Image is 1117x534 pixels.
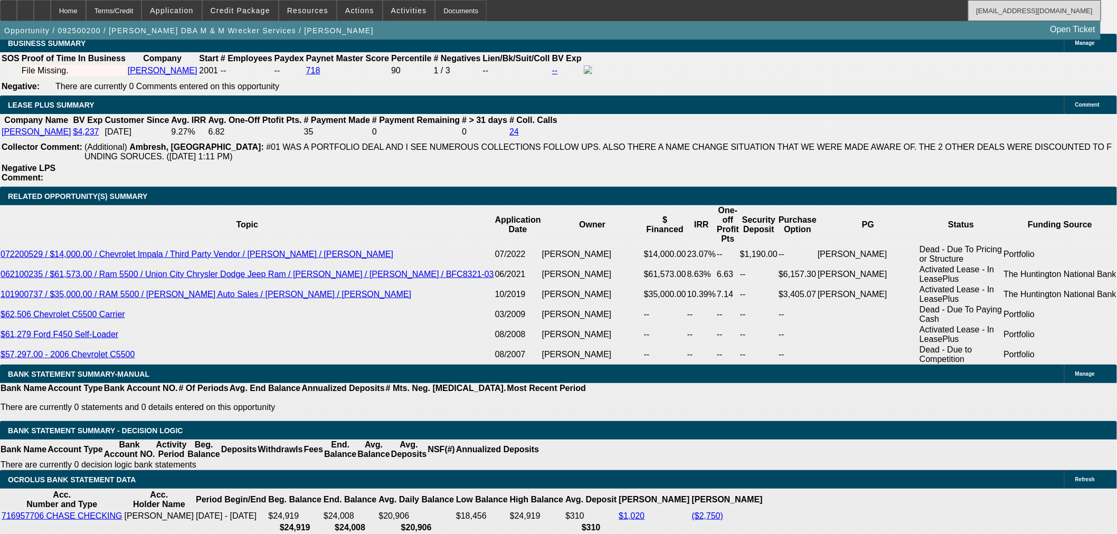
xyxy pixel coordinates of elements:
div: 90 [391,66,431,75]
a: $61,279 Ford F450 Self-Loader [1,330,118,339]
td: -- [740,304,778,325]
td: -- [716,345,740,365]
td: -- [740,345,778,365]
td: -- [778,325,817,345]
th: Beg. Balance [268,490,322,510]
td: $3,405.07 [778,284,817,304]
td: 23.07% [687,244,716,264]
td: $310 [565,511,617,521]
td: Portfolio [1004,304,1117,325]
th: One-off Profit Pts [716,205,740,244]
td: 0 [372,127,460,137]
td: 2001 [198,65,219,77]
td: -- [716,325,740,345]
th: Withdrawls [257,440,303,460]
td: [PERSON_NAME] [817,284,919,304]
th: Bank Account NO. [103,440,156,460]
span: Resources [287,6,328,15]
th: SOS [1,53,20,64]
td: [PERSON_NAME] [542,325,643,345]
th: $24,008 [323,522,377,533]
td: 0 [461,127,508,137]
b: Negative LPS Comment: [2,164,55,182]
th: $ Financed [643,205,687,244]
span: Activities [391,6,427,15]
span: -- [221,66,226,75]
b: BV Exp [73,116,103,125]
b: # Coll. Calls [509,116,557,125]
td: -- [740,325,778,345]
td: [PERSON_NAME] [542,244,643,264]
td: Portfolio [1004,325,1117,345]
td: 6.82 [208,127,302,137]
td: $18,456 [456,511,508,521]
td: 10/2019 [495,284,542,304]
th: Purchase Option [778,205,817,244]
th: Account Type [47,440,103,460]
th: Deposits [221,440,258,460]
th: Account Type [47,383,103,394]
a: $57,297.00 - 2006 Chevrolet C5500 [1,350,135,359]
td: The Huntington National Bank [1004,264,1117,284]
td: [PERSON_NAME] [124,511,195,521]
b: Start [199,54,218,63]
a: ($2,750) [692,511,724,520]
button: Actions [337,1,382,21]
b: # Payment Remaining [372,116,460,125]
th: Avg. Deposits [391,440,428,460]
span: Manage [1075,40,1095,46]
th: Acc. Holder Name [124,490,195,510]
a: 101900737 / $35,000.00 / RAM 5500 / [PERSON_NAME] Auto Sales / [PERSON_NAME] / [PERSON_NAME] [1,290,411,299]
th: $310 [565,522,617,533]
td: -- [740,284,778,304]
td: $6,157.30 [778,264,817,284]
td: 7.14 [716,284,740,304]
th: Avg. Daily Balance [378,490,455,510]
span: OCROLUS BANK STATEMENT DATA [8,475,136,484]
span: Opportunity / 092500200 / [PERSON_NAME] DBA M & M Wrecker Services / [PERSON_NAME] [4,26,374,35]
img: facebook-icon.png [584,65,592,74]
td: Portfolio [1004,244,1117,264]
td: $35,000.00 [643,284,687,304]
th: Activity Period [156,440,187,460]
td: [PERSON_NAME] [542,345,643,365]
button: Credit Package [203,1,278,21]
b: Company [143,54,182,63]
td: $24,919 [268,511,322,521]
td: -- [643,304,687,325]
th: # Mts. Neg. [MEDICAL_DATA]. [385,383,507,394]
th: Period Begin/End [195,490,267,510]
span: Refresh [1075,476,1095,482]
td: [PERSON_NAME] [542,304,643,325]
td: $24,919 [509,511,564,521]
th: $24,919 [268,522,322,533]
b: # > 31 days [462,116,507,125]
th: Avg. End Balance [229,383,301,394]
td: 07/2022 [495,244,542,264]
th: Annualized Deposits [456,440,539,460]
td: Activated Lease - In LeasePlus [919,284,1003,304]
a: 718 [306,66,320,75]
a: 062100235 / $61,573.00 / Ram 5500 / Union City Chrysler Dodge Jeep Ram / [PERSON_NAME] / [PERSON_... [1,270,494,279]
th: Status [919,205,1003,244]
td: Dead - Due To Paying Cash [919,304,1003,325]
span: Credit Package [211,6,270,15]
b: Paydex [274,54,304,63]
a: 24 [509,127,519,136]
td: 6.63 [716,264,740,284]
div: File Missing. [22,66,126,75]
td: Activated Lease - In LeasePlus [919,325,1003,345]
th: High Balance [509,490,564,510]
th: Funding Source [1004,205,1117,244]
td: -- [687,304,716,325]
a: [PERSON_NAME] [128,66,197,75]
b: Percentile [391,54,431,63]
th: End. Balance [323,490,377,510]
th: [PERSON_NAME] [618,490,690,510]
th: End. Balance [324,440,357,460]
th: Beg. Balance [187,440,220,460]
th: PG [817,205,919,244]
span: Manage [1075,371,1095,377]
td: [PERSON_NAME] [542,264,643,284]
a: Open Ticket [1046,21,1100,39]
